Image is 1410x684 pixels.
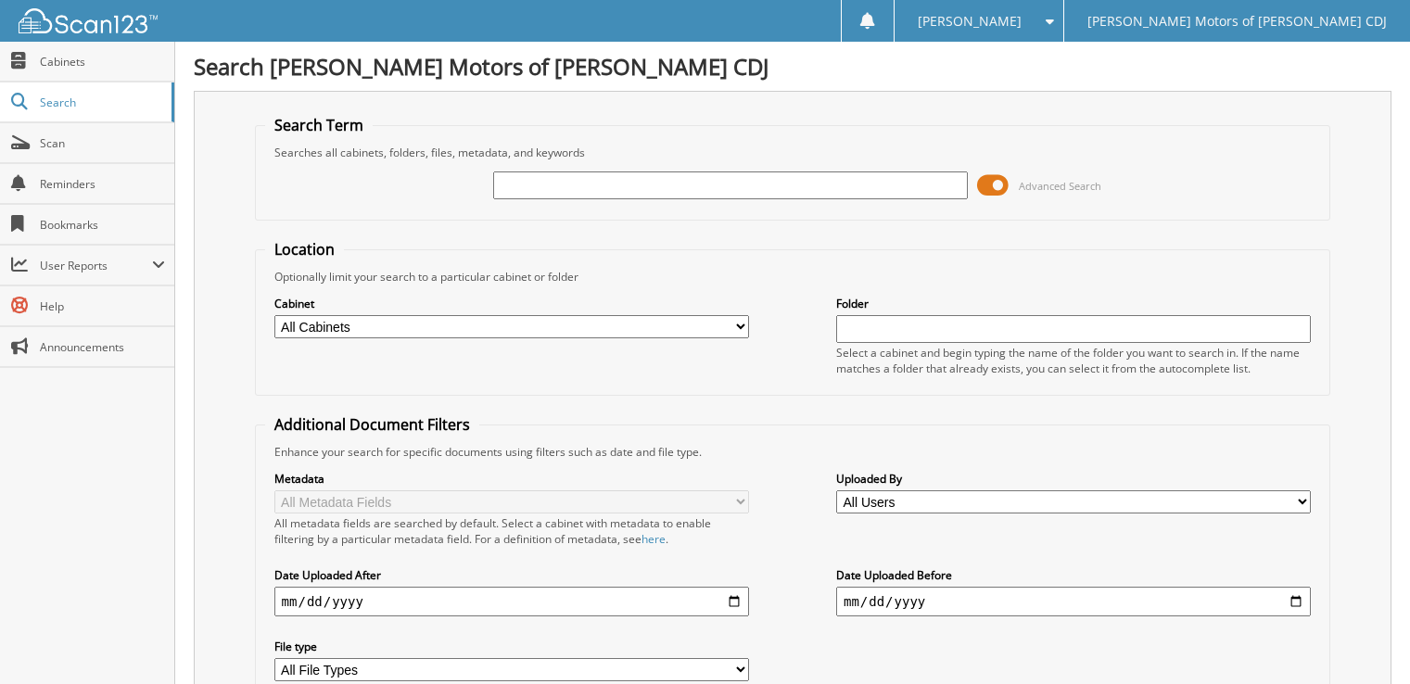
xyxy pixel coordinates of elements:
[274,639,749,654] label: File type
[836,296,1311,311] label: Folder
[265,239,344,260] legend: Location
[641,531,666,547] a: here
[1019,179,1101,193] span: Advanced Search
[40,339,165,355] span: Announcements
[40,258,152,273] span: User Reports
[836,567,1311,583] label: Date Uploaded Before
[265,414,479,435] legend: Additional Document Filters
[40,217,165,233] span: Bookmarks
[265,145,1321,160] div: Searches all cabinets, folders, files, metadata, and keywords
[274,567,749,583] label: Date Uploaded After
[836,345,1311,376] div: Select a cabinet and begin typing the name of the folder you want to search in. If the name match...
[265,115,373,135] legend: Search Term
[194,51,1391,82] h1: Search [PERSON_NAME] Motors of [PERSON_NAME] CDJ
[40,95,162,110] span: Search
[274,471,749,487] label: Metadata
[918,16,1022,27] span: [PERSON_NAME]
[274,515,749,547] div: All metadata fields are searched by default. Select a cabinet with metadata to enable filtering b...
[836,471,1311,487] label: Uploaded By
[40,298,165,314] span: Help
[40,135,165,151] span: Scan
[40,54,165,70] span: Cabinets
[265,444,1321,460] div: Enhance your search for specific documents using filters such as date and file type.
[19,8,158,33] img: scan123-logo-white.svg
[836,587,1311,616] input: end
[40,176,165,192] span: Reminders
[265,269,1321,285] div: Optionally limit your search to a particular cabinet or folder
[274,296,749,311] label: Cabinet
[1087,16,1387,27] span: [PERSON_NAME] Motors of [PERSON_NAME] CDJ
[274,587,749,616] input: start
